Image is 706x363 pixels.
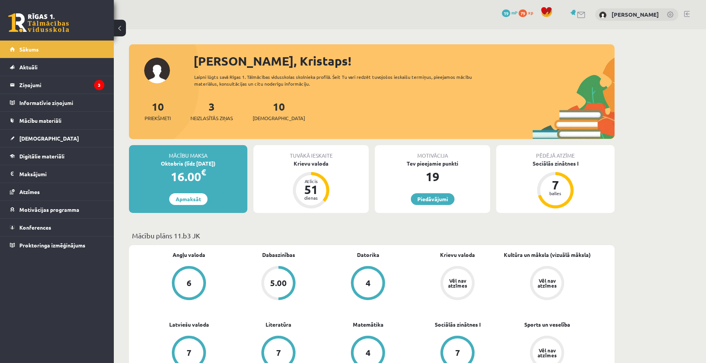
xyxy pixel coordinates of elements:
[193,52,615,70] div: [PERSON_NAME], Kristaps!
[10,76,104,94] a: Ziņojumi3
[145,100,171,122] a: 10Priekšmeti
[496,145,615,160] div: Pēdējā atzīme
[19,242,85,249] span: Proktoringa izmēģinājums
[10,201,104,218] a: Motivācijas programma
[19,153,64,160] span: Digitālie materiāli
[144,266,234,302] a: 6
[201,167,206,178] span: €
[10,94,104,111] a: Informatīvie ziņojumi
[19,206,79,213] span: Motivācijas programma
[511,9,517,16] span: mP
[519,9,527,17] span: 79
[129,167,247,186] div: 16.00
[266,321,291,329] a: Literatūra
[190,114,233,122] span: Neizlasītās ziņas
[528,9,533,16] span: xp
[132,230,612,241] p: Mācību plāns 11.b3 JK
[253,100,305,122] a: 10[DEMOGRAPHIC_DATA]
[262,251,295,259] a: Dabaszinības
[19,188,40,195] span: Atzīmes
[270,279,287,287] div: 5.00
[411,193,454,205] a: Piedāvājumi
[413,266,502,302] a: Vēl nav atzīmes
[366,279,371,287] div: 4
[524,321,570,329] a: Sports un veselība
[187,279,192,287] div: 6
[129,145,247,160] div: Mācību maksa
[599,11,607,19] img: Kristaps Zomerfelds
[357,251,379,259] a: Datorika
[253,160,369,167] div: Krievu valoda
[10,58,104,76] a: Aktuāli
[455,349,460,357] div: 7
[496,160,615,167] div: Sociālās zinātnes I
[19,46,39,53] span: Sākums
[544,179,567,191] div: 7
[253,145,369,160] div: Tuvākā ieskaite
[190,100,233,122] a: 3Neizlasītās ziņas
[502,266,592,302] a: Vēl nav atzīmes
[145,114,171,122] span: Priekšmeti
[169,193,208,205] a: Apmaksāt
[187,349,192,357] div: 7
[440,251,475,259] a: Krievu valoda
[129,160,247,167] div: Oktobris (līdz [DATE])
[194,74,486,87] div: Laipni lūgts savā Rīgas 1. Tālmācības vidusskolas skolnieka profilā. Šeit Tu vari redzēt tuvojošo...
[496,160,615,210] a: Sociālās zinātnes I 7 balles
[10,112,104,129] a: Mācību materiāli
[435,321,481,329] a: Sociālās zinātnes I
[10,41,104,58] a: Sākums
[94,80,104,90] i: 3
[375,160,490,167] div: Tev pieejamie punkti
[19,224,51,231] span: Konferences
[375,167,490,186] div: 19
[19,76,104,94] legend: Ziņojumi
[253,114,305,122] span: [DEMOGRAPHIC_DATA]
[169,321,209,329] a: Latviešu valoda
[19,64,38,70] span: Aktuāli
[375,145,490,160] div: Motivācija
[519,9,537,16] a: 79 xp
[234,266,323,302] a: 5.00
[19,165,104,183] legend: Maksājumi
[366,349,371,357] div: 4
[10,147,104,165] a: Digitālie materiāli
[536,278,558,288] div: Vēl nav atzīmes
[353,321,384,329] a: Matemātika
[612,11,659,18] a: [PERSON_NAME]
[8,13,69,32] a: Rīgas 1. Tālmācības vidusskola
[173,251,205,259] a: Angļu valoda
[544,191,567,196] div: balles
[300,183,322,196] div: 51
[19,135,79,142] span: [DEMOGRAPHIC_DATA]
[10,183,104,200] a: Atzīmes
[300,196,322,200] div: dienas
[276,349,281,357] div: 7
[253,160,369,210] a: Krievu valoda Atlicis 51 dienas
[536,348,558,358] div: Vēl nav atzīmes
[19,117,61,124] span: Mācību materiāli
[19,94,104,111] legend: Informatīvie ziņojumi
[10,165,104,183] a: Maksājumi
[10,130,104,147] a: [DEMOGRAPHIC_DATA]
[502,9,517,16] a: 19 mP
[447,278,468,288] div: Vēl nav atzīmes
[504,251,591,259] a: Kultūra un māksla (vizuālā māksla)
[10,219,104,236] a: Konferences
[300,179,322,183] div: Atlicis
[323,266,413,302] a: 4
[10,236,104,254] a: Proktoringa izmēģinājums
[502,9,510,17] span: 19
